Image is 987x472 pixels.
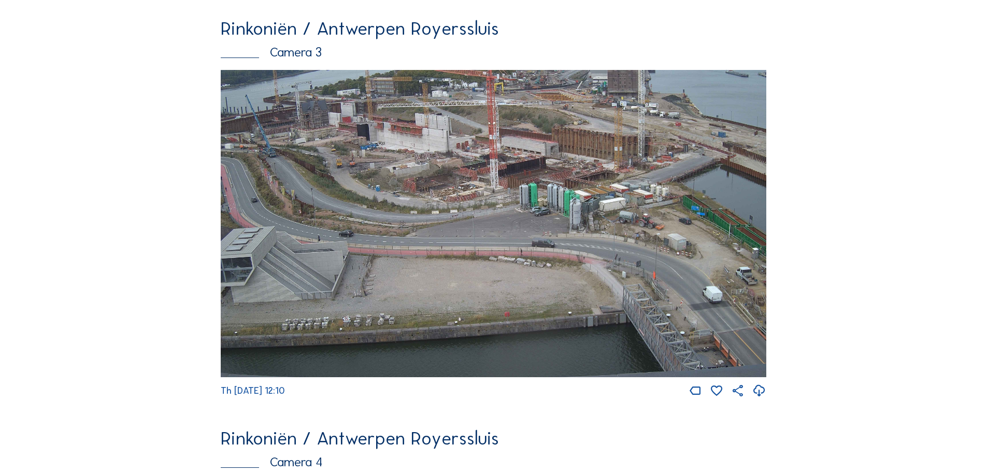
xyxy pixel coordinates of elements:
img: Image [221,70,766,377]
div: Rinkoniën / Antwerpen Royerssluis [221,429,766,448]
div: Rinkoniën / Antwerpen Royerssluis [221,19,766,38]
div: Camera 3 [221,46,766,59]
div: Camera 4 [221,456,766,469]
span: Th [DATE] 12:10 [221,385,285,396]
